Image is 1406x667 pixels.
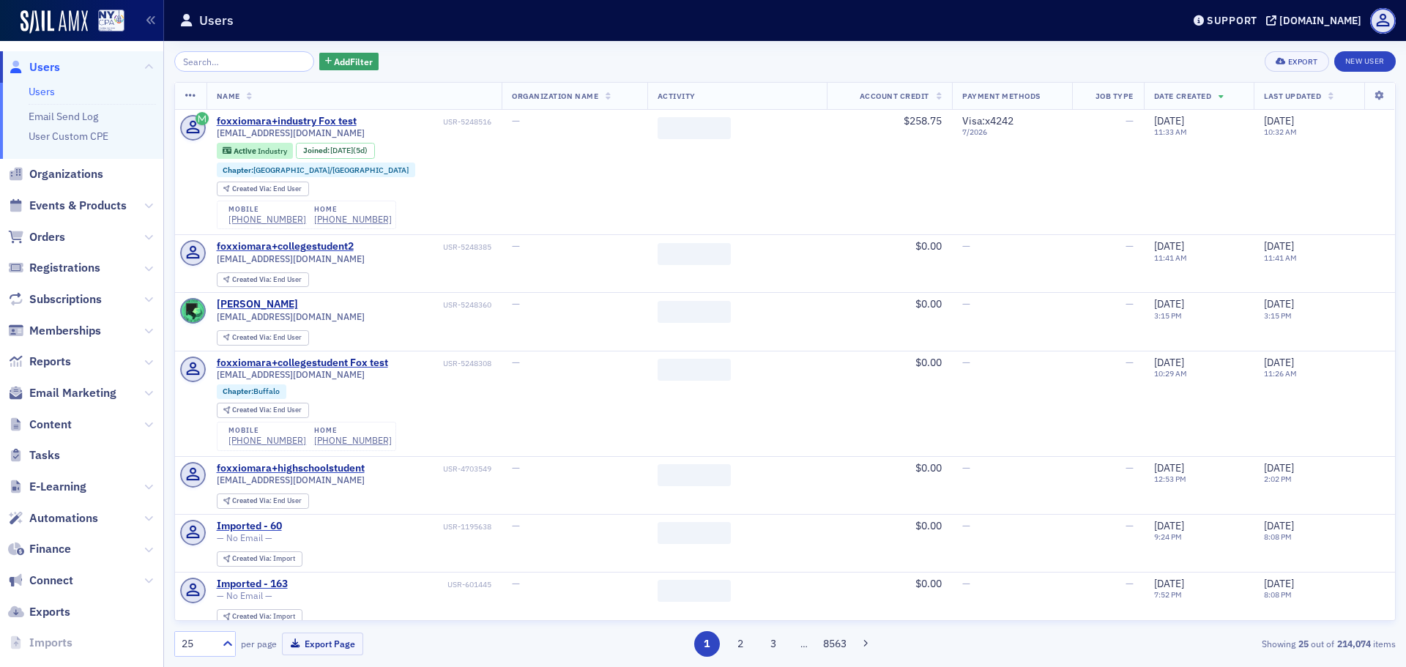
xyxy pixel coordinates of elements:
[8,260,100,276] a: Registrations
[367,464,491,474] div: USR-4703549
[29,260,100,276] span: Registrations
[694,631,720,657] button: 1
[8,291,102,308] a: Subscriptions
[1154,461,1184,474] span: [DATE]
[512,91,598,101] span: Organization Name
[217,240,354,253] div: foxxiomara+collegestudent2
[1264,577,1294,590] span: [DATE]
[390,359,491,368] div: USR-5248308
[962,239,970,253] span: —
[904,114,942,127] span: $258.75
[8,198,127,214] a: Events & Products
[860,91,929,101] span: Account Credit
[512,297,520,310] span: —
[658,522,731,544] span: ‌
[29,541,71,557] span: Finance
[223,165,409,175] a: Chapter:[GEOGRAPHIC_DATA]/[GEOGRAPHIC_DATA]
[217,182,309,197] div: Created Via: End User
[1264,519,1294,532] span: [DATE]
[1126,239,1134,253] span: —
[1264,532,1292,542] time: 8:08 PM
[29,166,103,182] span: Organizations
[1264,114,1294,127] span: [DATE]
[290,580,491,589] div: USR-601445
[658,580,731,602] span: ‌
[1154,114,1184,127] span: [DATE]
[217,590,272,601] span: — No Email —
[1264,91,1321,101] span: Last Updated
[232,555,295,563] div: Import
[29,198,127,214] span: Events & Products
[761,631,786,657] button: 3
[217,143,294,159] div: Active: Active: Industry
[1154,91,1211,101] span: Date Created
[1154,589,1182,600] time: 7:52 PM
[232,185,302,193] div: End User
[98,10,124,32] img: SailAMX
[658,117,731,139] span: ‌
[232,613,295,621] div: Import
[962,356,970,369] span: —
[8,229,65,245] a: Orders
[1154,474,1186,484] time: 12:53 PM
[915,461,942,474] span: $0.00
[8,166,103,182] a: Organizations
[241,637,277,650] label: per page
[356,242,491,252] div: USR-5248385
[303,146,331,155] span: Joined :
[217,578,288,591] a: Imported - 163
[29,323,101,339] span: Memberships
[1154,239,1184,253] span: [DATE]
[29,130,108,143] a: User Custom CPE
[658,464,731,486] span: ‌
[217,163,416,177] div: Chapter:
[232,275,273,284] span: Created Via :
[29,354,71,370] span: Reports
[962,114,1013,127] span: Visa : x4242
[296,143,375,159] div: Joined: 2025-10-03 00:00:00
[727,631,753,657] button: 2
[330,146,368,155] div: (5d)
[29,635,72,651] span: Imports
[29,385,116,401] span: Email Marketing
[282,633,363,655] button: Export Page
[8,573,73,589] a: Connect
[915,239,942,253] span: $0.00
[232,332,273,342] span: Created Via :
[330,145,353,155] span: [DATE]
[223,146,286,155] a: Active Industry
[228,214,306,225] a: [PHONE_NUMBER]
[1288,58,1318,66] div: Export
[217,609,302,625] div: Created Via: Import
[962,91,1041,101] span: Payment Methods
[21,10,88,34] img: SailAMX
[217,403,309,418] div: Created Via: End User
[232,334,302,342] div: End User
[1126,461,1134,474] span: —
[1264,253,1297,263] time: 11:41 AM
[29,59,60,75] span: Users
[8,510,98,526] a: Automations
[88,10,124,34] a: View Homepage
[512,239,520,253] span: —
[217,532,272,543] span: — No Email —
[217,357,388,370] a: foxxiomara+collegestudent Fox test
[1154,127,1187,137] time: 11:33 AM
[1264,127,1297,137] time: 10:32 AM
[8,541,71,557] a: Finance
[223,387,280,396] a: Chapter:Buffalo
[1154,310,1182,321] time: 3:15 PM
[217,384,287,399] div: Chapter:
[223,386,253,396] span: Chapter :
[1126,297,1134,310] span: —
[1264,368,1297,379] time: 11:26 AM
[512,356,520,369] span: —
[512,461,520,474] span: —
[29,573,73,589] span: Connect
[1096,91,1134,101] span: Job Type
[29,510,98,526] span: Automations
[217,311,365,322] span: [EMAIL_ADDRESS][DOMAIN_NAME]
[1126,519,1134,532] span: —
